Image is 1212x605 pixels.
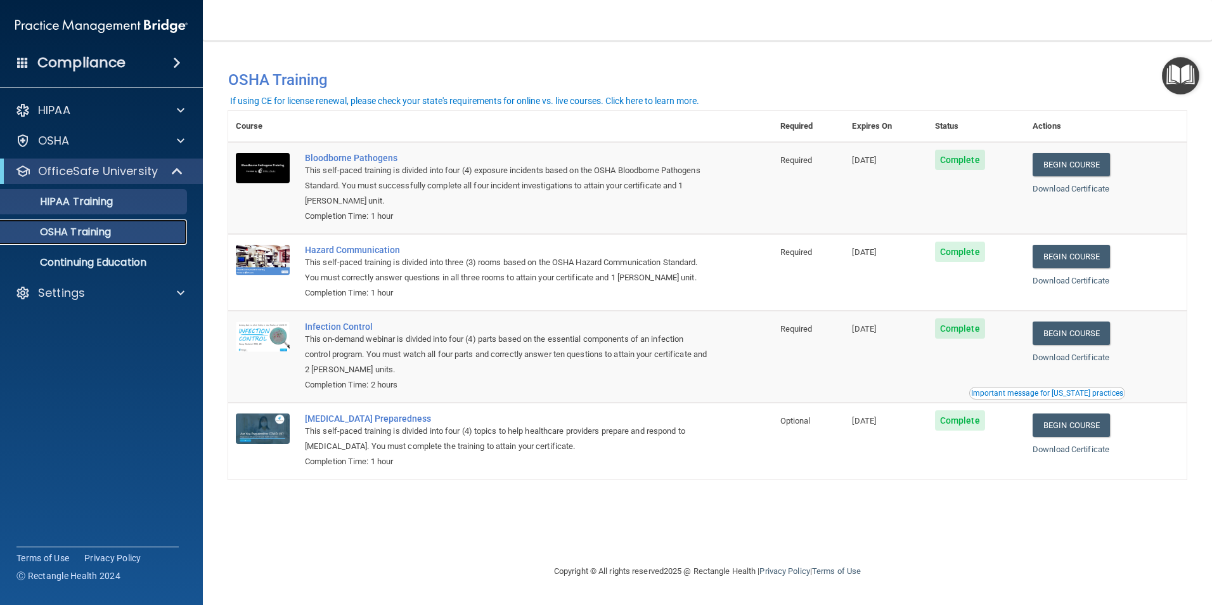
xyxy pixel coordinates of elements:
[305,245,709,255] a: Hazard Communication
[1162,57,1199,94] button: Open Resource Center
[773,111,845,142] th: Required
[852,324,876,334] span: [DATE]
[305,424,709,454] div: This self-paced training is divided into four (4) topics to help healthcare providers prepare and...
[812,566,861,576] a: Terms of Use
[305,153,709,163] a: Bloodborne Pathogens
[780,155,813,165] span: Required
[15,103,184,118] a: HIPAA
[1033,184,1109,193] a: Download Certificate
[1033,445,1109,454] a: Download Certificate
[1033,276,1109,285] a: Download Certificate
[38,133,70,148] p: OSHA
[38,164,158,179] p: OfficeSafe University
[935,318,985,339] span: Complete
[305,255,709,285] div: This self-paced training is divided into three (3) rooms based on the OSHA Hazard Communication S...
[844,111,927,142] th: Expires On
[8,226,111,238] p: OSHA Training
[969,387,1125,400] button: Read this if you are a dental practitioner in the state of CA
[935,150,985,170] span: Complete
[38,103,70,118] p: HIPAA
[84,552,141,564] a: Privacy Policy
[780,416,811,426] span: Optional
[780,324,813,334] span: Required
[1025,111,1187,142] th: Actions
[852,416,876,426] span: [DATE]
[1033,353,1109,362] a: Download Certificate
[15,133,184,148] a: OSHA
[305,413,709,424] a: [MEDICAL_DATA] Preparedness
[852,155,876,165] span: [DATE]
[38,285,85,301] p: Settings
[759,566,809,576] a: Privacy Policy
[1033,413,1110,437] a: Begin Course
[8,256,181,269] p: Continuing Education
[305,332,709,377] div: This on-demand webinar is divided into four (4) parts based on the essential components of an inf...
[228,71,1187,89] h4: OSHA Training
[935,242,985,262] span: Complete
[15,285,184,301] a: Settings
[228,94,701,107] button: If using CE for license renewal, please check your state's requirements for online vs. live cours...
[305,377,709,393] div: Completion Time: 2 hours
[16,569,120,582] span: Ⓒ Rectangle Health 2024
[305,322,709,332] a: Infection Control
[1033,322,1110,345] a: Begin Course
[8,195,113,208] p: HIPAA Training
[476,551,939,592] div: Copyright © All rights reserved 2025 @ Rectangle Health | |
[935,410,985,431] span: Complete
[305,454,709,469] div: Completion Time: 1 hour
[1033,153,1110,176] a: Begin Course
[305,285,709,301] div: Completion Time: 1 hour
[305,163,709,209] div: This self-paced training is divided into four (4) exposure incidents based on the OSHA Bloodborne...
[16,552,69,564] a: Terms of Use
[15,13,188,39] img: PMB logo
[228,111,297,142] th: Course
[305,209,709,224] div: Completion Time: 1 hour
[927,111,1025,142] th: Status
[230,96,699,105] div: If using CE for license renewal, please check your state's requirements for online vs. live cours...
[971,389,1123,397] div: Important message for [US_STATE] practices
[852,247,876,257] span: [DATE]
[15,164,184,179] a: OfficeSafe University
[780,247,813,257] span: Required
[37,54,126,72] h4: Compliance
[1033,245,1110,268] a: Begin Course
